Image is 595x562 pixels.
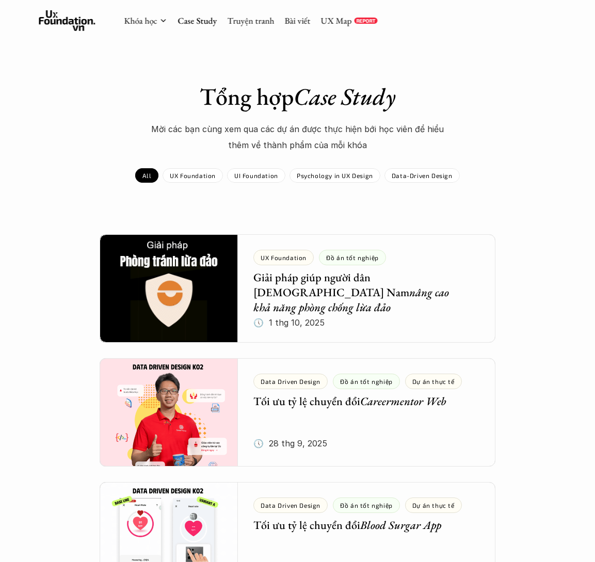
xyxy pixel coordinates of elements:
[170,172,216,179] p: UX Foundation
[297,172,373,179] p: Psychology in UX Design
[227,15,274,26] a: Truyện tranh
[178,15,217,26] a: Case Study
[117,83,478,111] h1: Tổng hợp
[100,234,496,343] a: Giải pháp giúp người dân [DEMOGRAPHIC_DATA] Namnâng cao khả năng phòng chống lừa đảo🕔 1 thg 10, 2025
[100,358,496,467] a: Tối ưu tỷ lệ chuyển đổiCareermentor Web🕔 28 thg 9, 2025
[356,18,375,24] p: REPORT
[294,81,396,112] em: Case Study
[320,15,351,26] a: UX Map
[142,172,151,179] p: All
[284,15,310,26] a: Bài viết
[234,172,278,179] p: UI Foundation
[392,172,453,179] p: Data-Driven Design
[354,18,377,24] a: REPORT
[124,15,157,26] a: Khóa học
[143,121,453,153] p: Mời các bạn cùng xem qua các dự án được thực hiện bới học viên để hiểu thêm về thành phẩm của mỗi...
